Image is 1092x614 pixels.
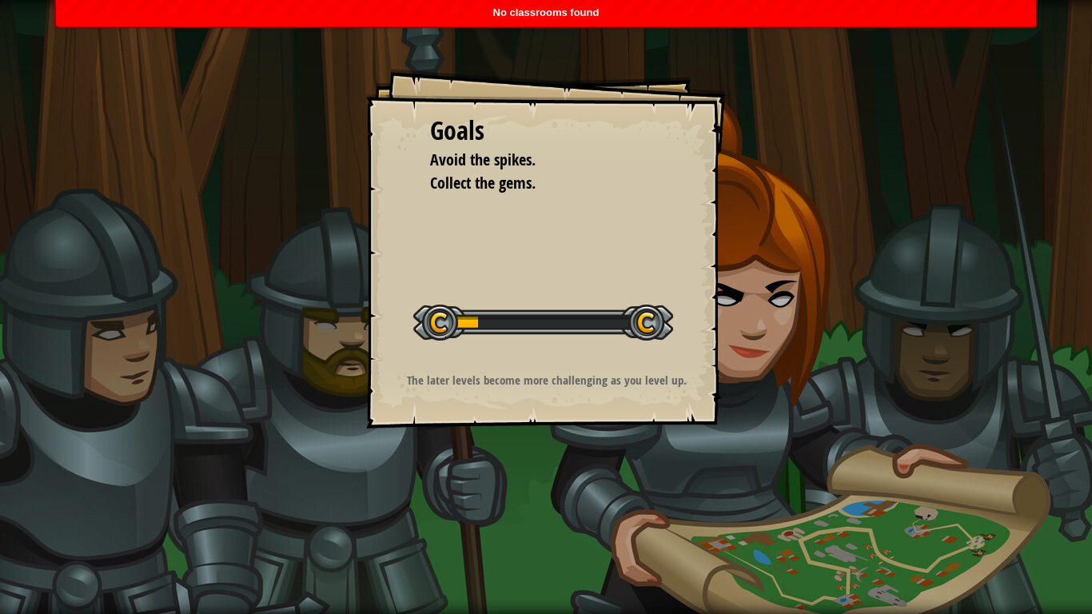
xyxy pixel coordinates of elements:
[430,149,536,170] span: Avoid the spikes.
[410,149,658,172] li: Avoid the spikes.
[430,172,536,193] span: Collect the gems.
[430,113,662,150] div: Goals
[386,372,707,389] p: The later levels become more challenging as you level up.
[493,6,600,18] span: No classrooms found
[410,172,658,195] li: Collect the gems.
